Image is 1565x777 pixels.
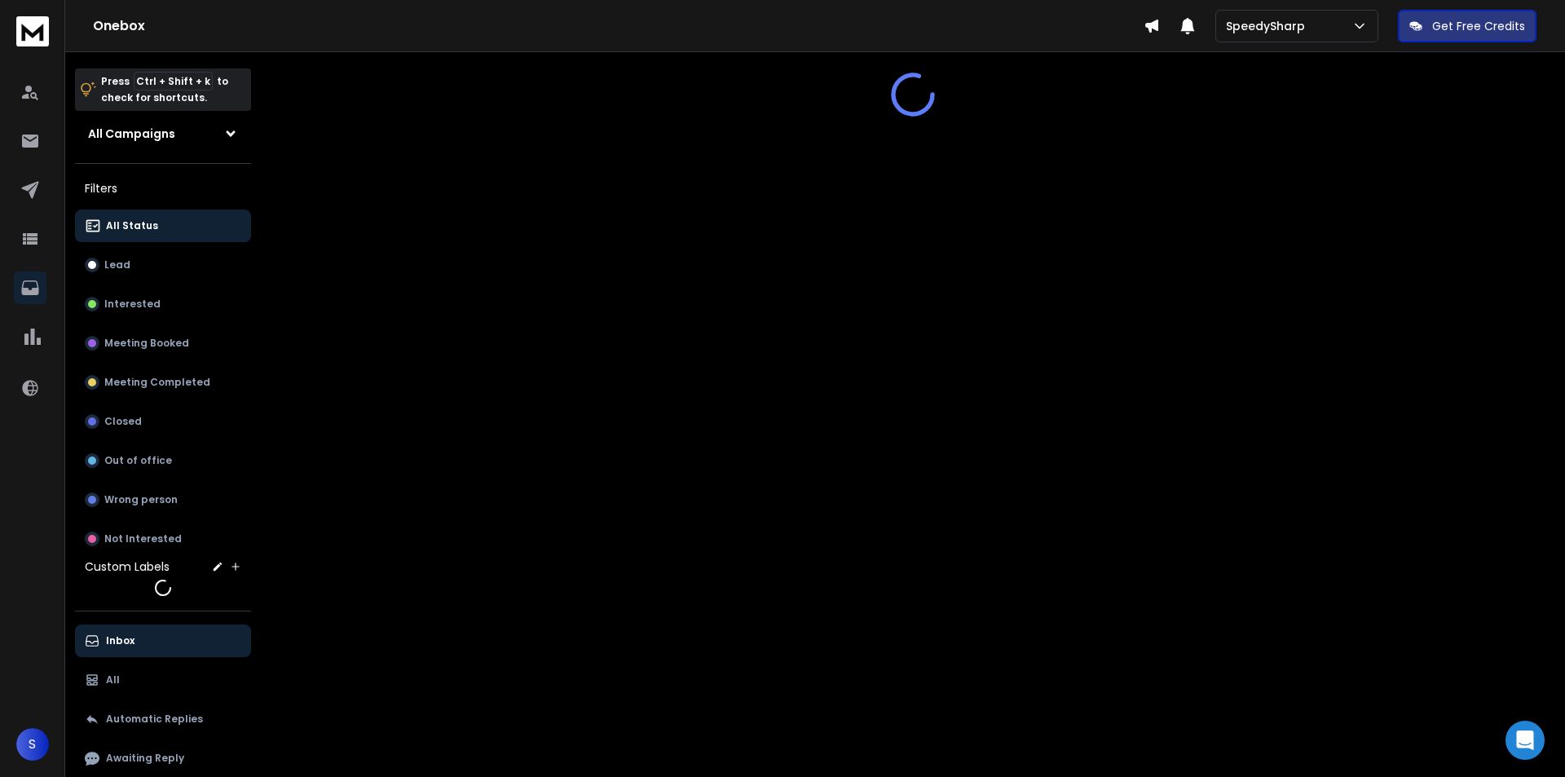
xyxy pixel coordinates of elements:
h3: Custom Labels [85,558,170,575]
button: Inbox [75,625,251,657]
button: All Status [75,210,251,242]
button: Get Free Credits [1398,10,1536,42]
p: All Status [106,219,158,232]
p: Closed [104,415,142,428]
button: Automatic Replies [75,703,251,735]
button: Meeting Completed [75,366,251,399]
p: Inbox [106,634,134,647]
p: Get Free Credits [1432,18,1525,34]
button: Closed [75,405,251,438]
span: Ctrl + Shift + k [134,72,213,91]
p: Automatic Replies [106,713,203,726]
p: Awaiting Reply [106,752,184,765]
h3: Filters [75,177,251,200]
button: All [75,664,251,696]
button: Wrong person [75,483,251,516]
button: S [16,728,49,761]
p: All [106,673,120,686]
button: Lead [75,249,251,281]
button: Meeting Booked [75,327,251,360]
p: SpeedySharp [1226,18,1312,34]
h1: All Campaigns [88,126,175,142]
div: Open Intercom Messenger [1505,721,1545,760]
p: Not Interested [104,532,182,545]
h1: Onebox [93,16,1144,36]
button: Awaiting Reply [75,742,251,775]
p: Interested [104,298,161,311]
p: Meeting Completed [104,376,210,389]
p: Out of office [104,454,172,467]
p: Press to check for shortcuts. [101,73,228,106]
p: Wrong person [104,493,178,506]
button: Out of office [75,444,251,477]
button: All Campaigns [75,117,251,150]
button: Not Interested [75,523,251,555]
p: Lead [104,258,130,272]
button: Interested [75,288,251,320]
p: Meeting Booked [104,337,189,350]
img: logo [16,16,49,46]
